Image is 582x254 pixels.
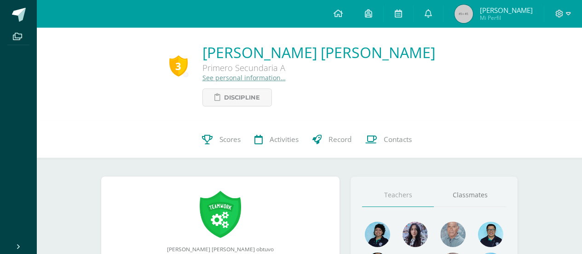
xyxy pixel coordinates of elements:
[202,73,286,82] a: See personal information…
[440,222,466,247] img: 55ac31a88a72e045f87d4a648e08ca4b.png
[195,121,248,158] a: Scores
[305,121,358,158] a: Record
[358,121,419,158] a: Contacts
[362,183,434,207] a: Teachers
[384,135,412,144] span: Contacts
[270,135,299,144] span: Activities
[328,135,352,144] span: Record
[202,89,272,106] a: Discipline
[480,6,533,15] span: [PERSON_NAME]
[434,183,506,207] a: Classmates
[248,121,305,158] a: Activities
[455,5,473,23] img: 45x45
[110,245,330,253] div: [PERSON_NAME] [PERSON_NAME] obtuvo
[480,14,533,22] span: Mi Perfil
[224,89,260,106] span: Discipline
[202,42,435,62] a: [PERSON_NAME] [PERSON_NAME]
[169,55,188,77] div: 3
[219,135,241,144] span: Scores
[202,62,435,73] div: Primero Secundaria A
[403,222,428,247] img: 31702bfb268df95f55e840c80866a926.png
[478,222,503,247] img: d220431ed6a2715784848fdc026b3719.png
[365,222,390,247] img: e302b404b0ff0b6ffca25534d0d05156.png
